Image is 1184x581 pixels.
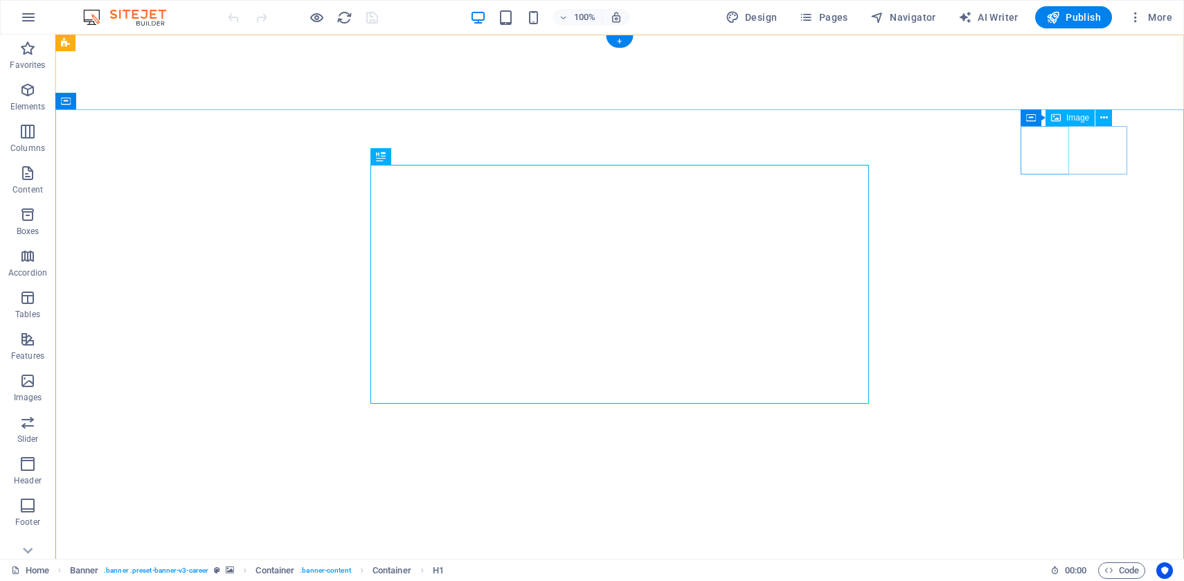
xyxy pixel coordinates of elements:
p: Accordion [8,267,47,278]
p: Boxes [17,226,39,237]
span: Pages [799,10,847,24]
i: Reload page [337,10,352,26]
span: Click to select. Double-click to edit [255,562,294,579]
span: Code [1104,562,1139,579]
span: Design [726,10,778,24]
span: Click to select. Double-click to edit [373,562,411,579]
span: Navigator [870,10,936,24]
a: Click to cancel selection. Double-click to open Pages [11,562,49,579]
span: Publish [1046,10,1101,24]
div: Design (Ctrl+Alt+Y) [720,6,783,28]
span: Click to select. Double-click to edit [433,562,444,579]
i: This element contains a background [226,566,234,574]
p: Slider [17,433,39,445]
div: + [606,35,633,48]
button: 100% [553,9,602,26]
button: Usercentrics [1156,562,1173,579]
span: 00 00 [1065,562,1086,579]
button: AI Writer [953,6,1024,28]
p: Favorites [10,60,45,71]
span: Image [1066,114,1089,122]
nav: breadcrumb [70,562,444,579]
p: Columns [10,143,45,154]
button: reload [336,9,352,26]
button: Publish [1035,6,1112,28]
p: Footer [15,517,40,528]
span: AI Writer [958,10,1019,24]
span: . banner .preset-banner-v3-career [104,562,208,579]
span: : [1075,565,1077,575]
button: Code [1098,562,1145,579]
span: More [1129,10,1172,24]
i: This element is a customizable preset [214,566,220,574]
button: Navigator [865,6,942,28]
i: On resize automatically adjust zoom level to fit chosen device. [610,11,622,24]
button: Pages [793,6,853,28]
p: Features [11,350,44,361]
p: Elements [10,101,46,112]
button: More [1123,6,1178,28]
button: Design [720,6,783,28]
h6: Session time [1050,562,1087,579]
p: Tables [15,309,40,320]
img: Editor Logo [80,9,183,26]
span: Click to select. Double-click to edit [70,562,99,579]
h6: 100% [574,9,596,26]
p: Images [14,392,42,403]
button: Click here to leave preview mode and continue editing [308,9,325,26]
p: Header [14,475,42,486]
p: Content [12,184,43,195]
span: . banner-content [300,562,350,579]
